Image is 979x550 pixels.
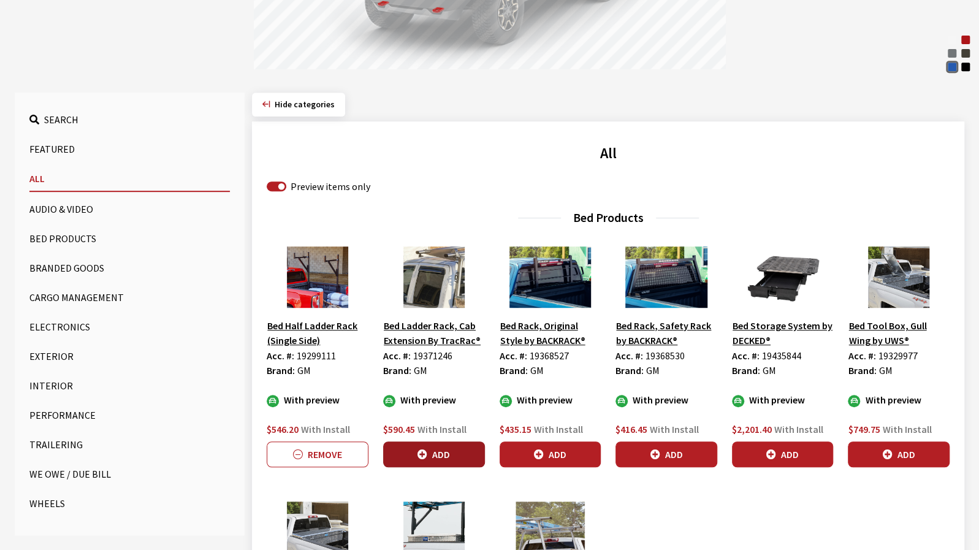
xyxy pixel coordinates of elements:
img: Image for Bed Tool Box, Gull Wing by UWS® [848,246,950,308]
span: 19368530 [646,349,685,362]
span: 19368527 [530,349,569,362]
label: Brand: [732,363,760,378]
label: Brand: [267,363,295,378]
div: With preview [732,392,834,407]
label: Brand: [848,363,876,378]
div: With preview [383,392,485,407]
span: With Install [301,423,350,435]
button: Add [615,441,717,467]
label: Brand: [615,363,644,378]
button: Add [848,441,950,467]
span: $416.45 [615,423,647,435]
img: Image for Bed Half Ladder Rack (Single Side) [267,246,368,308]
span: 19371246 [413,349,452,362]
img: Image for Bed Ladder Rack, Cab Extension By TracRac® [383,246,485,308]
span: With Install [650,423,699,435]
button: Bed Storage System by DECKED® [732,318,834,348]
span: GM [878,364,892,376]
span: GM [763,364,776,376]
label: Acc. #: [848,348,875,363]
span: GM [530,364,544,376]
button: Add [500,441,601,467]
button: Bed Half Ladder Rack (Single Side) [267,318,368,348]
button: Bed Rack, Safety Rack by BACKRACK® [615,318,717,348]
button: Performance [29,403,230,427]
button: We Owe / Due Bill [29,462,230,486]
label: Preview items only [291,179,370,194]
label: Acc. #: [732,348,760,363]
button: Interior [29,373,230,398]
button: Branded Goods [29,256,230,280]
div: Black [959,61,972,73]
h2: All [267,142,950,164]
label: Acc. #: [267,348,294,363]
button: Audio & Video [29,197,230,221]
h3: Bed Products [267,208,950,227]
span: 19329977 [878,349,917,362]
div: With preview [267,392,368,407]
button: Bed Ladder Rack, Cab Extension By TracRac® [383,318,485,348]
div: With preview [848,392,950,407]
span: Search [44,113,78,126]
button: Cargo Management [29,285,230,310]
button: Remove [267,441,368,467]
div: Reef Blue Metallic [946,61,958,73]
div: Summit White [946,34,958,46]
span: $749.75 [848,423,880,435]
div: Harvest Bronze Metallic [959,47,972,59]
button: Bed Products [29,226,230,251]
span: $590.45 [383,423,415,435]
button: Add [732,441,834,467]
span: GM [297,364,311,376]
button: Trailering [29,432,230,457]
span: 19435844 [762,349,801,362]
div: Sterling Gray Metallic [946,47,958,59]
button: Electronics [29,315,230,339]
span: With Install [774,423,823,435]
span: $435.15 [500,423,531,435]
button: Hide categories [252,93,345,116]
span: With Install [882,423,931,435]
span: With Install [534,423,583,435]
label: Acc. #: [615,348,643,363]
span: 19299111 [297,349,336,362]
span: With Install [417,423,467,435]
button: Bed Tool Box, Gull Wing by UWS® [848,318,950,348]
img: Image for Bed Rack, Safety Rack by BACKRACK® [615,246,717,308]
div: With preview [615,392,717,407]
label: Brand: [383,363,411,378]
span: $546.20 [267,423,299,435]
span: GM [414,364,427,376]
label: Brand: [500,363,528,378]
div: Radiant Red Tintcoat [959,34,972,46]
button: Wheels [29,491,230,516]
button: Exterior [29,344,230,369]
img: Image for Bed Storage System by DECKED® [732,246,834,308]
button: Add [383,441,485,467]
label: Acc. #: [500,348,527,363]
span: Click to hide category section. [275,99,335,110]
button: Bed Rack, Original Style by BACKRACK® [500,318,601,348]
button: Featured [29,137,230,161]
img: Image for Bed Rack, Original Style by BACKRACK® [500,246,601,308]
div: With preview [500,392,601,407]
span: GM [646,364,660,376]
label: Acc. #: [383,348,411,363]
span: $2,201.40 [732,423,772,435]
button: All [29,166,230,192]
